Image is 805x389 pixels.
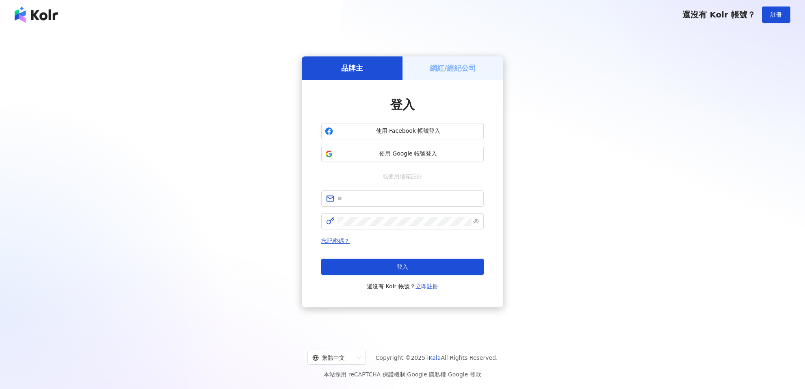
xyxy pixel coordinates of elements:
[324,370,481,379] span: 本站採用 reCAPTCHA 保護機制
[405,371,407,378] span: |
[321,259,484,275] button: 登入
[770,11,782,18] span: 註冊
[446,371,448,378] span: |
[473,218,479,224] span: eye-invisible
[321,146,484,162] button: 使用 Google 帳號登入
[321,238,350,244] a: 忘記密碼？
[762,6,790,23] button: 註冊
[390,97,415,112] span: 登入
[15,6,58,23] img: logo
[415,283,438,290] a: 立即註冊
[448,371,481,378] a: Google 條款
[377,172,428,181] span: 或使用信箱註冊
[682,10,755,19] span: 還沒有 Kolr 帳號？
[427,354,441,361] a: iKala
[312,351,354,364] div: 繁體中文
[341,63,363,73] h5: 品牌主
[430,63,476,73] h5: 網紅/經紀公司
[336,127,480,135] span: 使用 Facebook 帳號登入
[336,150,480,158] span: 使用 Google 帳號登入
[407,371,446,378] a: Google 隱私權
[397,264,408,270] span: 登入
[376,353,498,363] span: Copyright © 2025 All Rights Reserved.
[321,123,484,139] button: 使用 Facebook 帳號登入
[367,281,438,291] span: 還沒有 Kolr 帳號？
